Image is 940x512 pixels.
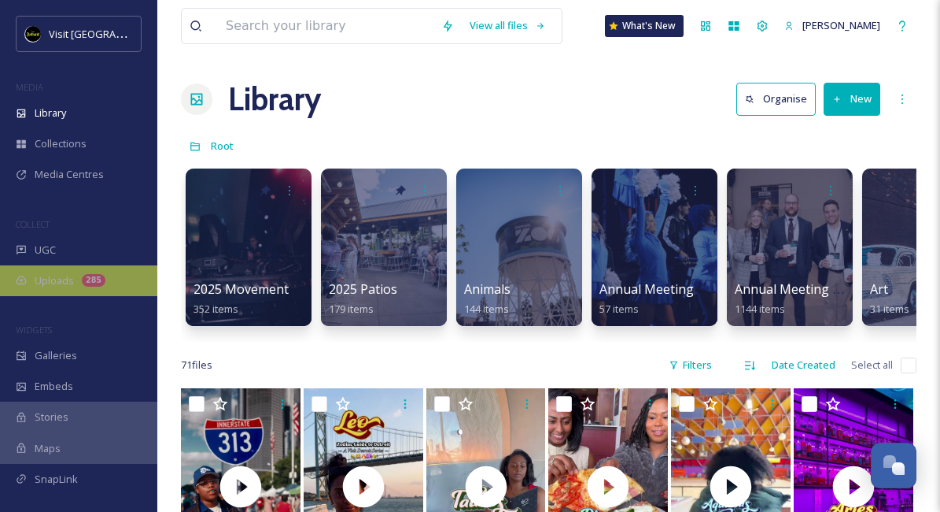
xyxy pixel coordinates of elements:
[462,10,554,41] a: View all files
[464,282,511,316] a: Animals144 items
[870,282,909,316] a: Art31 items
[16,81,43,93] span: MEDIA
[802,18,880,32] span: [PERSON_NAME]
[824,83,880,115] button: New
[35,243,56,258] span: UGC
[211,139,234,153] span: Root
[599,302,639,316] span: 57 items
[736,83,824,115] a: Organise
[776,10,888,41] a: [PERSON_NAME]
[16,218,50,230] span: COLLECT
[194,282,289,316] a: 2025 Movement352 items
[211,136,234,155] a: Root
[735,280,876,298] span: Annual Meeting (Eblast)
[194,302,238,316] span: 352 items
[35,136,87,151] span: Collections
[870,280,888,298] span: Art
[599,282,694,316] a: Annual Meeting57 items
[464,280,511,298] span: Animals
[194,280,289,298] span: 2025 Movement
[228,76,321,123] a: Library
[329,280,397,298] span: 2025 Patios
[35,273,74,288] span: Uploads
[871,443,916,488] button: Open Chat
[464,302,509,316] span: 144 items
[35,106,66,121] span: Library
[870,302,909,316] span: 31 items
[661,350,720,380] div: Filters
[218,9,433,43] input: Search your library
[35,348,77,363] span: Galleries
[16,324,52,336] span: WIDGETS
[599,280,694,298] span: Annual Meeting
[82,274,105,287] div: 285
[764,350,843,380] div: Date Created
[329,282,397,316] a: 2025 Patios179 items
[35,379,73,394] span: Embeds
[735,282,876,316] a: Annual Meeting (Eblast)1144 items
[181,358,212,373] span: 71 file s
[25,26,41,42] img: VISIT%20DETROIT%20LOGO%20-%20BLACK%20BACKGROUND.png
[35,441,61,456] span: Maps
[605,15,684,37] a: What's New
[35,410,68,425] span: Stories
[736,83,816,115] button: Organise
[49,26,171,41] span: Visit [GEOGRAPHIC_DATA]
[35,472,78,487] span: SnapLink
[329,302,374,316] span: 179 items
[35,167,104,182] span: Media Centres
[735,302,785,316] span: 1144 items
[851,358,893,373] span: Select all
